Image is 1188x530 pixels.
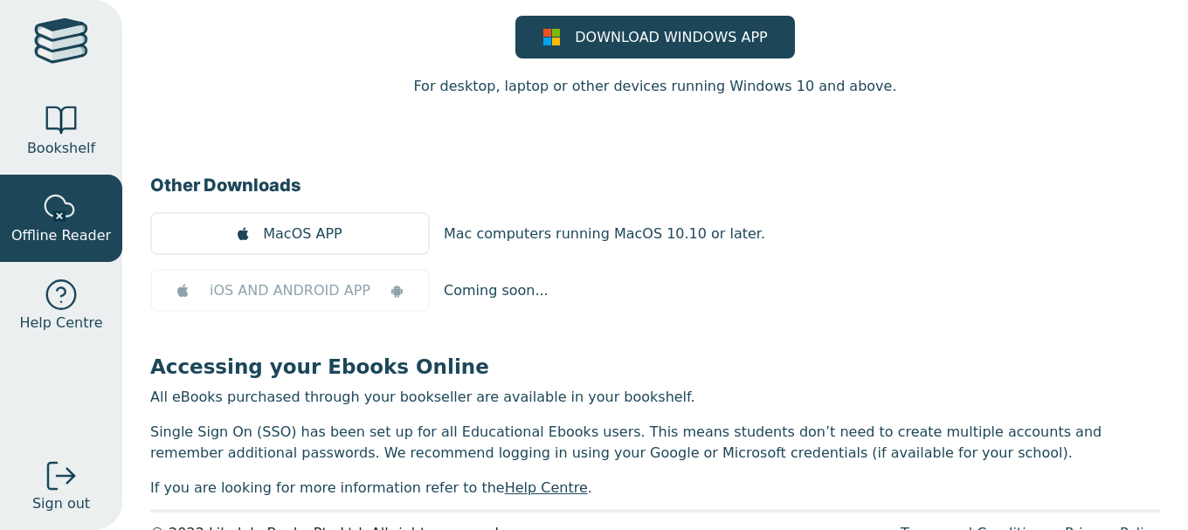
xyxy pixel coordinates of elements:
[150,387,1160,408] p: All eBooks purchased through your bookseller are available in your bookshelf.
[32,493,90,514] span: Sign out
[413,76,896,97] p: For desktop, laptop or other devices running Windows 10 and above.
[575,27,767,48] span: DOWNLOAD WINDOWS APP
[505,479,588,496] a: Help Centre
[19,313,102,334] span: Help Centre
[515,16,795,59] a: DOWNLOAD WINDOWS APP
[150,354,1160,380] h3: Accessing your Ebooks Online
[27,138,95,159] span: Bookshelf
[150,422,1160,464] p: Single Sign On (SSO) has been set up for all Educational Ebooks users. This means students don’t ...
[150,478,1160,499] p: If you are looking for more information refer to the .
[150,172,1160,198] h3: Other Downloads
[210,280,370,301] span: iOS AND ANDROID APP
[263,224,342,244] span: MacOS APP
[11,225,111,246] span: Offline Reader
[150,212,430,255] a: MacOS APP
[444,224,765,244] p: Mac computers running MacOS 10.10 or later.
[444,280,549,301] p: Coming soon...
